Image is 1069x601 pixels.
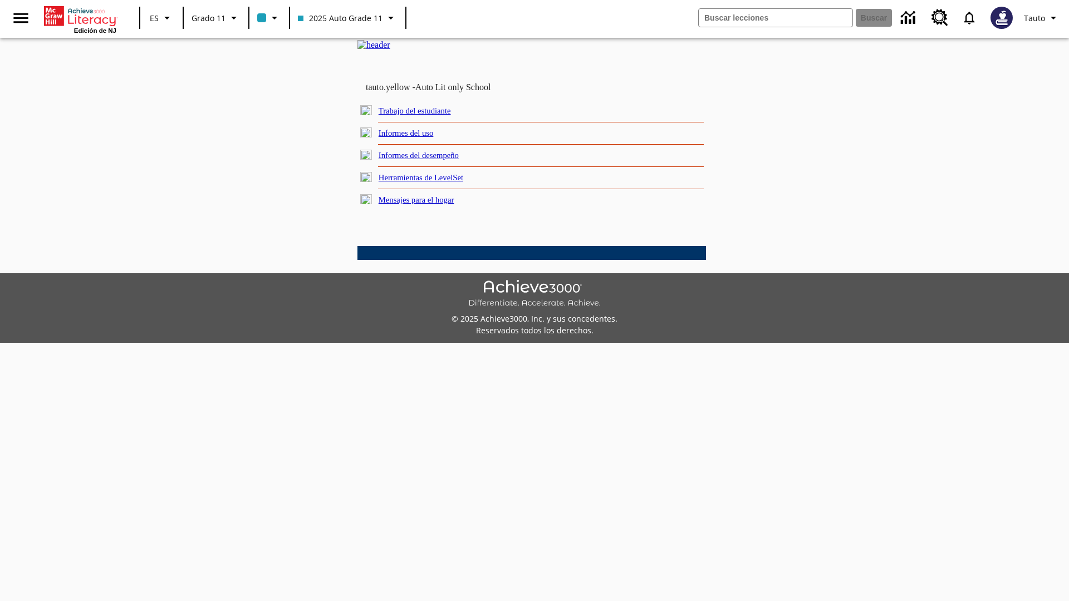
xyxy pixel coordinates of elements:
button: Perfil/Configuración [1019,8,1065,28]
td: tauto.yellow - [366,82,571,92]
button: Clase: 2025 Auto Grade 11, Selecciona una clase [293,8,402,28]
a: Notificaciones [955,3,984,32]
span: 2025 Auto Grade 11 [298,12,383,24]
button: Lenguaje: ES, Selecciona un idioma [144,8,179,28]
span: Tauto [1024,12,1045,24]
a: Centro de recursos, Se abrirá en una pestaña nueva. [925,3,955,33]
img: Avatar [990,7,1013,29]
img: Achieve3000 Differentiate Accelerate Achieve [468,280,601,308]
a: Centro de información [894,3,925,33]
span: ES [150,12,159,24]
button: Abrir el menú lateral [4,2,37,35]
button: Grado: Grado 11, Elige un grado [187,8,245,28]
img: plus.gif [360,105,372,115]
img: plus.gif [360,194,372,204]
img: plus.gif [360,150,372,160]
nobr: Auto Lit only School [415,82,491,92]
a: Trabajo del estudiante [379,106,451,115]
button: El color de la clase es azul claro. Cambiar el color de la clase. [253,8,286,28]
span: Edición de NJ [74,27,116,34]
div: Portada [44,4,116,34]
img: plus.gif [360,172,372,182]
img: header [357,40,390,50]
input: Buscar campo [699,9,852,27]
a: Informes del uso [379,129,434,137]
span: Grado 11 [192,12,225,24]
button: Escoja un nuevo avatar [984,3,1019,32]
a: Informes del desempeño [379,151,459,160]
img: plus.gif [360,127,372,137]
a: Herramientas de LevelSet [379,173,463,182]
a: Mensajes para el hogar [379,195,454,204]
